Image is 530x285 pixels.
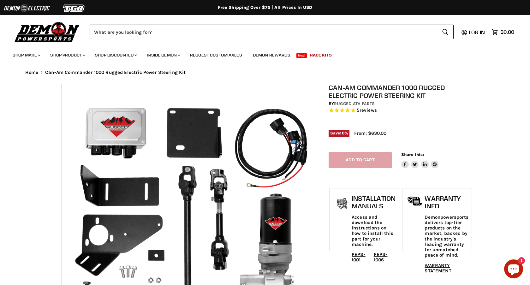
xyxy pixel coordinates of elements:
aside: Share this: [401,152,439,169]
a: Rugged ATV Parts [334,101,375,106]
img: Demon Powersports [13,21,82,43]
p: Access and download the instructions on how to install this part for your machine. [352,215,396,247]
a: PEPS-1006 [374,252,388,263]
img: TGB Logo 2 [51,2,98,14]
span: $0.00 [500,29,514,35]
span: Log in [469,29,485,35]
p: Demonpowersports delivers top-tier products on the market, backed by the industry's leading warra... [425,215,468,258]
span: 10 [340,131,344,135]
span: New! [296,53,307,58]
form: Product [90,25,454,39]
span: Save % [329,130,349,137]
a: WARRANTY STATEMENT [425,263,451,274]
div: by [329,100,473,107]
button: Search [437,25,454,39]
span: Share this: [401,152,424,157]
div: Free Shipping Over $75 | All Prices In USD [13,5,518,10]
h1: Warranty Info [425,195,468,210]
span: 5 reviews [357,108,377,113]
img: warranty-icon.png [407,196,423,206]
input: Search [90,25,437,39]
img: install_manual-icon.png [334,196,350,212]
nav: Breadcrumbs [13,70,518,75]
h1: Installation Manuals [352,195,396,210]
a: Home [25,70,39,75]
span: From: $630.00 [354,130,386,136]
h1: Can-Am Commander 1000 Rugged Electric Power Steering Kit [329,84,473,99]
a: $0.00 [489,27,517,37]
span: reviews [360,108,377,113]
a: Shop Discounted [90,49,141,62]
img: Demon Electric Logo 2 [3,2,51,14]
ul: Main menu [8,46,513,62]
a: Shop Make [8,49,44,62]
a: Demon Rewards [248,49,295,62]
a: Shop Product [45,49,89,62]
a: Log in [466,29,489,35]
span: Rated 4.8 out of 5 stars 5 reviews [329,107,473,114]
a: Inside Demon [142,49,184,62]
a: Request Custom Axles [185,49,247,62]
inbox-online-store-chat: Shopify online store chat [502,259,525,280]
span: Can-Am Commander 1000 Rugged Electric Power Steering Kit [45,70,186,75]
a: Race Kits [305,49,336,62]
a: PEPS-1001 [352,252,366,263]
